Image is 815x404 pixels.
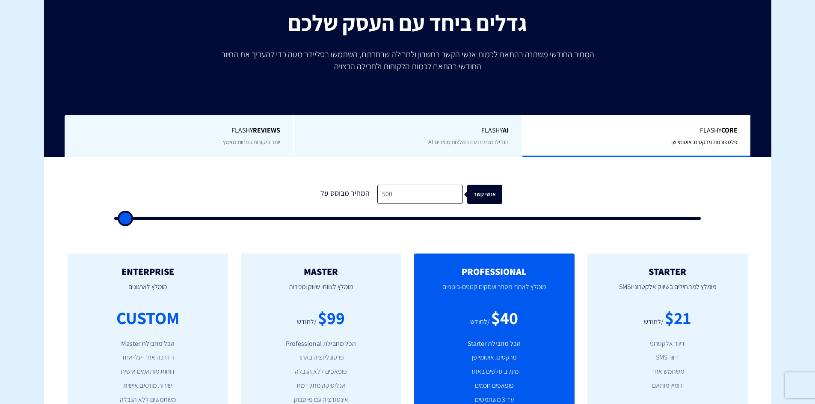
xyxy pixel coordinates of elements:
span: Flashy [307,126,509,136]
span: פלטפורמת מרקטינג אוטומיישן [671,138,738,146]
div: אנשי קשר [471,185,507,204]
p: מומלץ למתחילים בשיווק אלקטרוני וSMS [600,277,735,306]
li: דומיין מותאם [600,381,735,391]
li: הכל מחבילת Starter [427,339,562,349]
li: משתמש אחד [600,367,735,377]
div: $40 [491,306,518,330]
div: $99 [318,306,345,330]
li: פופאפים חכמים [427,381,562,391]
h2: MASTER [254,266,388,277]
b: REVIEWS [253,126,280,135]
li: פופאפים ללא הגבלה [254,367,388,377]
li: מרקטינג אוטומיישן [427,353,562,363]
b: AI [503,126,509,135]
p: מומלץ לאתרי מסחר ועסקים קטנים-בינוניים [427,277,562,306]
li: פרסונליזציה באתר [254,353,388,363]
span: הגדילו מכירות עם המלצות מוצרים AI [428,138,509,146]
div: המחיר מבוסס על [313,185,377,204]
span: Flashy [535,126,738,136]
b: Core [721,126,738,135]
h2: STARTER [600,266,735,277]
h2: ENTERPRISE [80,266,215,277]
div: /לחודש [297,317,317,327]
li: הכל מחבילת Master [80,339,215,349]
div: CUSTOM [116,306,179,330]
span: יותר ביקורות בפחות מאמץ [223,138,280,146]
li: אנליטיקה מתקדמת [254,381,388,391]
li: הדרכה אחד-על-אחד [80,353,215,363]
li: דוחות מותאמים אישית [80,367,215,377]
div: $21 [665,306,691,330]
h2: גדלים ביחד עם העסק שלכם [50,11,765,35]
div: /לחודש [470,317,490,327]
li: דיוור SMS [600,353,735,363]
span: Flashy [77,126,280,136]
h2: PROFESSIONAL [427,266,562,277]
li: מעקב גולשים באתר [427,367,562,377]
li: הכל מחבילת Professional [254,339,388,349]
p: המחיר החודשי משתנה בהתאם לכמות אנשי הקשר בחשבון ולחבילה שבחרתם, השתמשו בסליידר מטה כדי להעריך את ... [215,48,600,72]
div: /לחודש [644,317,664,327]
li: דיוור אלקטרוני [600,339,735,349]
p: מומלץ לארגונים [80,277,215,306]
li: שירות מותאם אישית [80,381,215,391]
p: מומלץ לצוותי שיווק ומכירות [254,277,388,306]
